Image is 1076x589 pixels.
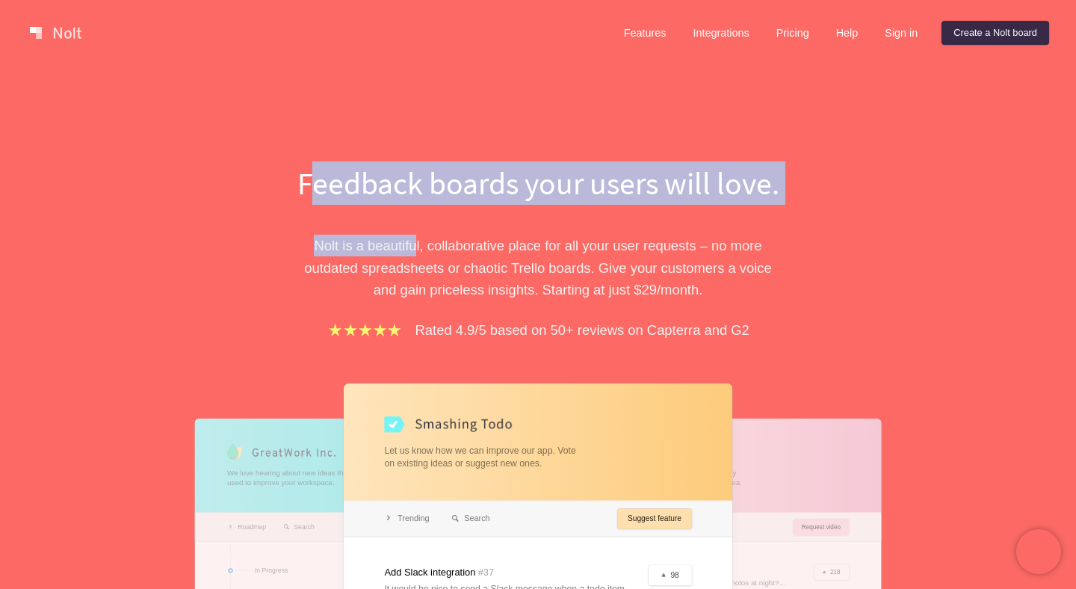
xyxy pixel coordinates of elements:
a: Features [612,21,678,45]
img: stars.b067e34983.png [327,321,403,339]
p: Nolt is a beautiful, collaborative place for all your user requests – no more outdated spreadshee... [280,235,796,300]
a: Create a Nolt board [941,21,1049,45]
iframe: Chatra live chat [1016,529,1061,574]
h1: Feedback boards your users will love. [280,161,796,205]
a: Integrations [681,21,761,45]
a: Help [824,21,871,45]
a: Pricing [764,21,821,45]
p: Rated 4.9/5 based on 50+ reviews on Capterra and G2 [415,319,749,341]
a: Sign in [873,21,930,45]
